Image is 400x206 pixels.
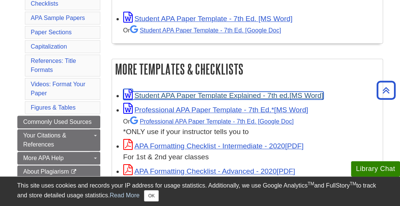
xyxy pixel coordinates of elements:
[123,116,379,138] div: *ONLY use if your instructor tells you to
[130,27,281,34] a: Student APA Paper Template - 7th Ed. [Google Doc]
[17,181,383,201] div: This site uses cookies and records your IP address for usage statistics. Additionally, we use Goo...
[17,165,100,178] a: About Plagiarism
[123,152,379,163] div: For 1st & 2nd year classes
[31,81,86,96] a: Videos: Format Your Paper
[123,15,293,23] a: Link opens in new window
[17,152,100,165] a: More APA Help
[374,85,398,95] a: Back to Top
[23,119,92,125] span: Commonly Used Sources
[31,43,67,50] a: Capitalization
[144,190,159,201] button: Close
[123,106,308,114] a: Link opens in new window
[112,59,383,79] h2: More Templates & Checklists
[17,116,100,128] a: Commonly Used Sources
[110,192,139,198] a: Read More
[23,132,66,148] span: Your Citations & References
[130,118,294,125] a: Professional APA Paper Template - 7th Ed.
[308,181,314,186] sup: TM
[123,118,294,125] small: Or
[31,104,76,111] a: Figures & Tables
[31,58,76,73] a: References: Title Formats
[123,27,281,34] small: Or
[123,167,295,175] a: Link opens in new window
[350,181,356,186] sup: TM
[23,155,64,161] span: More APA Help
[70,169,77,174] i: This link opens in a new window
[17,129,100,151] a: Your Citations & References
[123,92,323,99] a: Link opens in new window
[31,29,72,35] a: Paper Sections
[31,15,85,21] a: APA Sample Papers
[123,142,304,150] a: Link opens in new window
[351,161,400,177] button: Library Chat
[23,168,69,175] span: About Plagiarism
